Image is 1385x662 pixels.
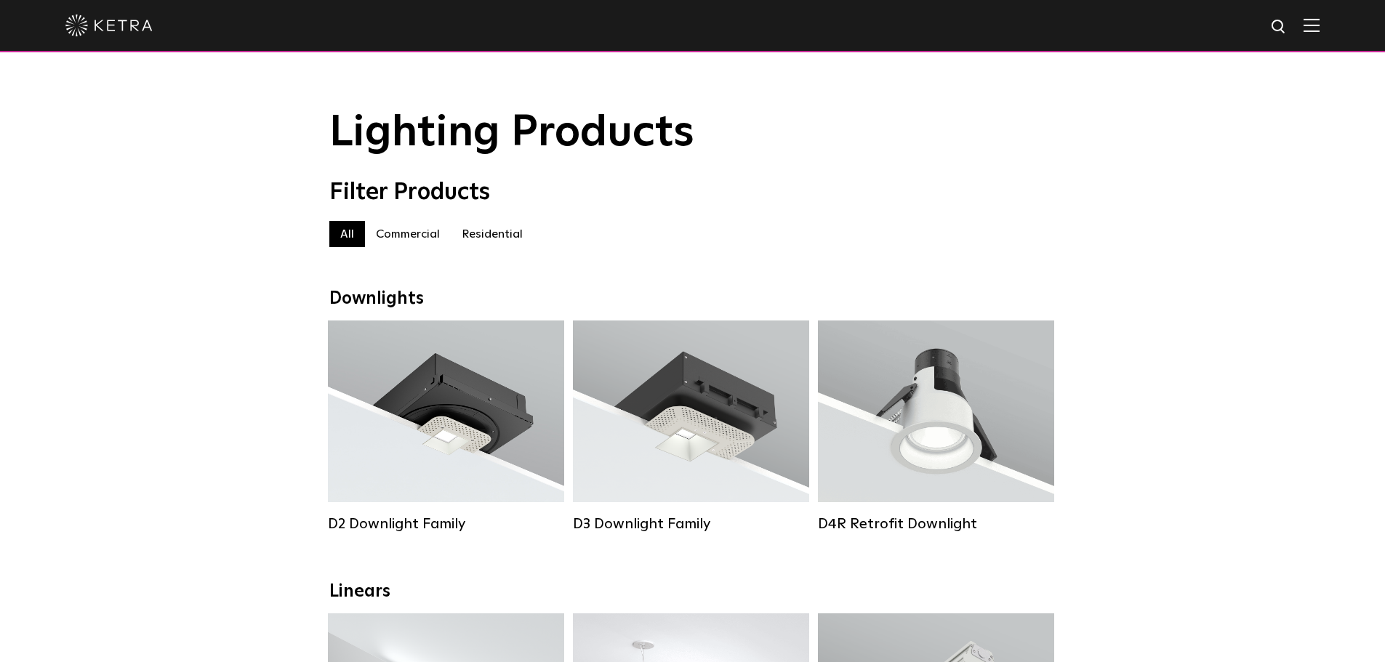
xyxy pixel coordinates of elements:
img: ketra-logo-2019-white [65,15,153,36]
span: Lighting Products [329,111,694,155]
div: Downlights [329,288,1056,310]
a: D4R Retrofit Downlight Lumen Output:800Colors:White / BlackBeam Angles:15° / 25° / 40° / 60°Watta... [818,320,1054,533]
div: Linears [329,581,1056,602]
a: D2 Downlight Family Lumen Output:1200Colors:White / Black / Gloss Black / Silver / Bronze / Silve... [328,320,564,533]
img: search icon [1270,18,1288,36]
div: D4R Retrofit Downlight [818,515,1054,533]
label: Commercial [365,221,451,247]
div: D2 Downlight Family [328,515,564,533]
a: D3 Downlight Family Lumen Output:700 / 900 / 1100Colors:White / Black / Silver / Bronze / Paintab... [573,320,809,533]
div: Filter Products [329,179,1056,206]
label: Residential [451,221,534,247]
label: All [329,221,365,247]
img: Hamburger%20Nav.svg [1304,18,1320,32]
div: D3 Downlight Family [573,515,809,533]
